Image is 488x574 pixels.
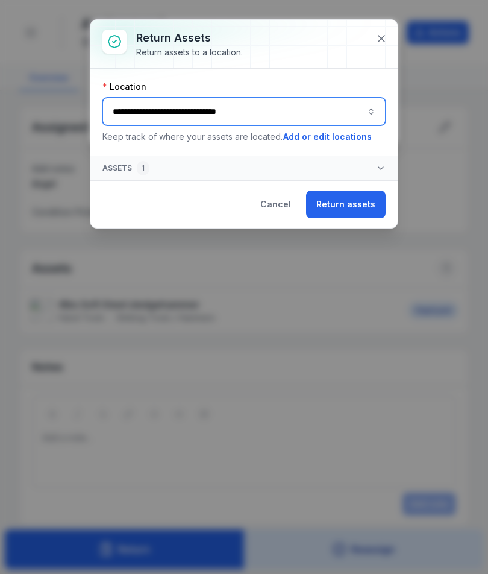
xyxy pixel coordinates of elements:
button: Return assets [306,191,386,218]
button: Cancel [250,191,301,218]
div: 1 [137,161,149,175]
h3: Return assets [136,30,243,46]
div: Return assets to a location. [136,46,243,58]
span: Assets [102,161,149,175]
p: Keep track of where your assets are located. [102,130,386,143]
button: Add or edit locations [283,130,372,143]
button: Assets1 [90,156,398,180]
label: Location [102,81,146,93]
